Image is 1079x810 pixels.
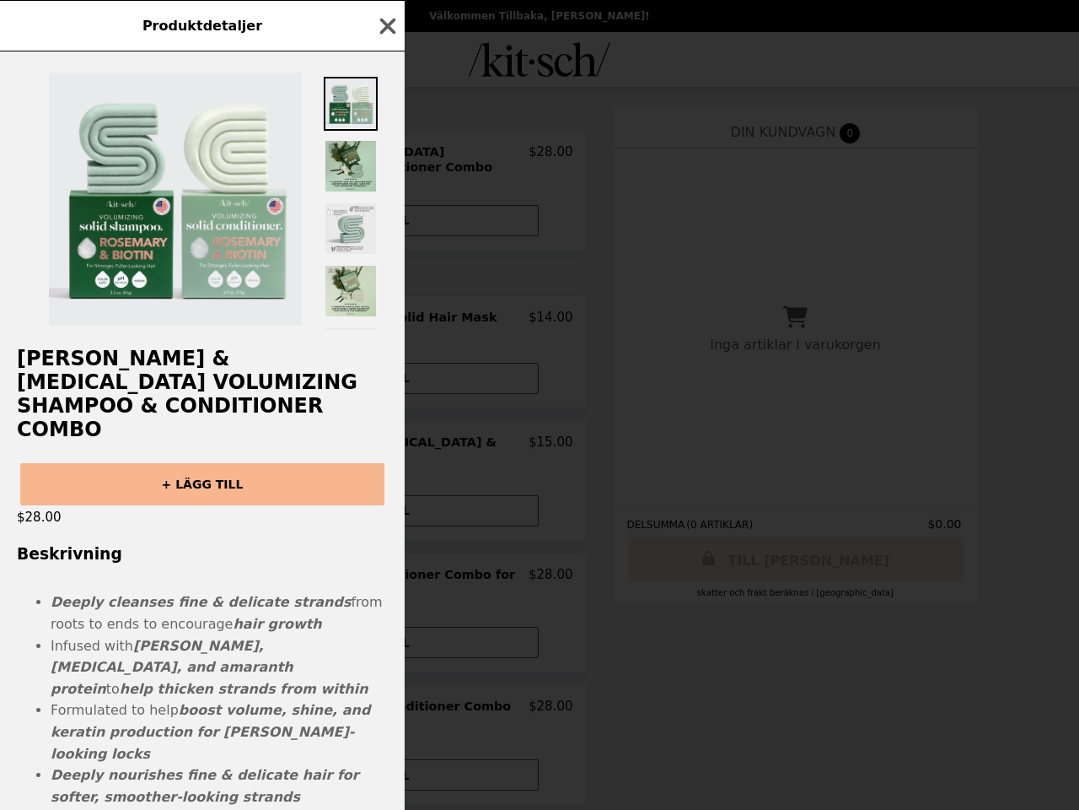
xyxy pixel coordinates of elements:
[51,635,388,700] li: Infused with to
[51,594,351,610] strong: Deeply cleanses fine & delicate strands
[324,202,378,256] img: Thumbnail 3
[142,18,262,34] span: Produktdetaljer
[324,327,378,381] img: Thumbnail 5
[51,699,388,764] li: Formulated to help
[233,616,321,632] strong: hair growth
[49,73,302,326] img: Default Title
[51,638,293,697] strong: [PERSON_NAME], [MEDICAL_DATA], and amaranth protein
[20,463,384,505] button: + LÄGG TILL
[324,264,378,318] img: Thumbnail 4
[120,681,368,697] strong: help thicken strands from within
[324,139,378,193] img: Thumbnail 2
[51,702,370,761] strong: boost volume, shine, and keratin production for [PERSON_NAME]-looking locks
[51,767,359,805] strong: Deeply nourishes fine & delicate hair for softer, smoother-looking strands
[324,77,378,131] img: Thumbnail 1
[51,591,388,634] li: from roots to ends to encourage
